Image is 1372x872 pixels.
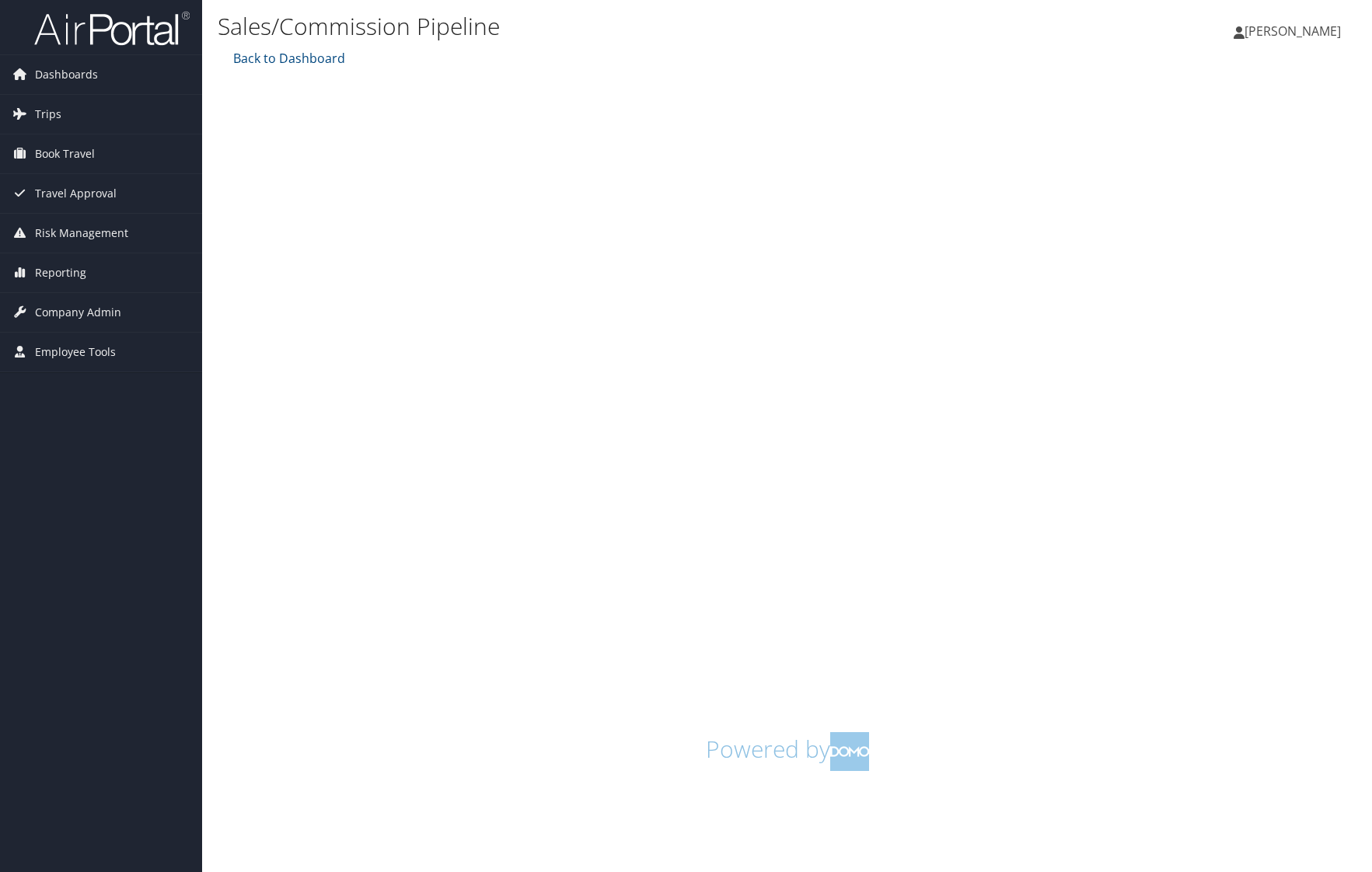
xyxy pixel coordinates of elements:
span: [PERSON_NAME] [1245,23,1341,40]
h1: Powered by [229,732,1345,771]
span: Book Travel [35,134,95,173]
span: Employee Tools [35,333,116,371]
span: Reporting [35,253,86,292]
span: Company Admin [35,293,121,332]
span: Dashboards [35,55,98,94]
span: Travel Approval [35,174,117,213]
img: airportal-logo.png [34,10,190,47]
a: Back to Dashboard [229,50,345,67]
img: domo-logo.png [830,732,869,771]
h1: Sales/Commission Pipeline [218,10,977,43]
span: Risk Management [35,214,128,253]
a: [PERSON_NAME] [1234,8,1356,54]
span: Trips [35,95,61,134]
